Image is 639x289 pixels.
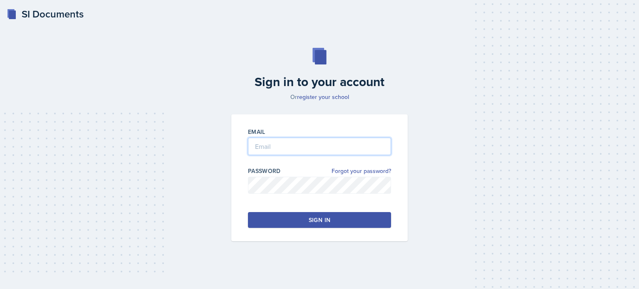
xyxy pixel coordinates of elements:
[248,128,265,136] label: Email
[297,93,349,101] a: register your school
[7,7,84,22] a: SI Documents
[226,93,413,101] p: Or
[226,74,413,89] h2: Sign in to your account
[248,212,391,228] button: Sign in
[309,216,330,224] div: Sign in
[248,138,391,155] input: Email
[332,167,391,175] a: Forgot your password?
[248,167,281,175] label: Password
